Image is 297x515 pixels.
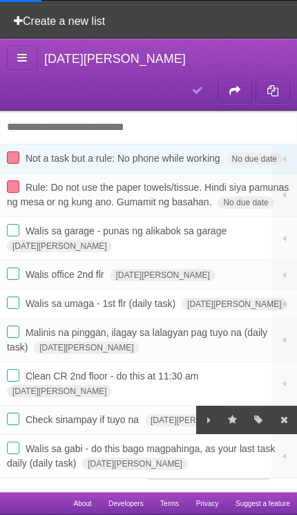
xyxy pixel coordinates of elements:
a: Developers [108,492,144,515]
label: Star task [220,406,246,434]
span: [DATE][PERSON_NAME] [145,414,250,427]
span: Rule: Do not use the paper towels/tissue. Hindi siya pamunas ng mesa or ng kung ano. Gumamit ng b... [7,182,289,207]
label: Done [7,369,19,382]
span: Malinis na pinggan, ilagay sa lalagyan pag tuyo na (daily task) [7,327,267,353]
label: Done [7,413,19,425]
span: [DATE][PERSON_NAME] [182,298,287,310]
span: [DATE][PERSON_NAME] [34,341,139,354]
label: Done [7,151,19,164]
span: Walis sa garage - punas ng alikabok sa garage [26,225,230,236]
span: Walis sa umaga - 1st flr (daily task) [26,298,179,309]
span: Walis office 2nd flr [26,269,108,280]
a: Privacy [196,492,219,515]
label: Done [7,297,19,309]
span: Clean CR 2nd floor - do this at 11:30 am [26,371,202,382]
label: Done [7,224,19,236]
span: No due date [227,153,282,165]
label: Done [7,180,19,193]
span: [DATE][PERSON_NAME] [82,458,187,470]
span: Check sinampay if tuyo na [26,414,142,425]
span: [DATE][PERSON_NAME] [7,240,112,252]
span: [DATE][PERSON_NAME] [7,385,112,397]
span: [DATE][PERSON_NAME] [44,52,186,66]
span: Walis sa gabi - do this bago magpahinga, as your last task daily (daily task) [7,443,275,469]
span: [DATE][PERSON_NAME] [110,269,215,281]
a: About [73,492,91,515]
label: Done [7,326,19,338]
label: Done [7,442,19,454]
a: Terms [160,492,179,515]
a: Suggest a feature [236,492,290,515]
span: Not a task but a rule: No phone while working [26,153,224,164]
span: No due date [218,196,274,209]
label: Done [7,268,19,280]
